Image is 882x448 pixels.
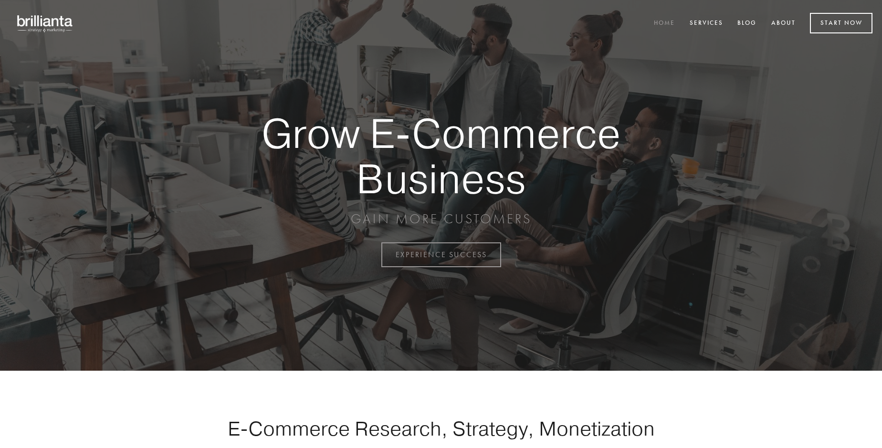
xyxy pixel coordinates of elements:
strong: Grow E-Commerce Business [228,111,654,201]
img: brillianta - research, strategy, marketing [10,10,81,37]
a: Services [683,16,729,31]
a: Start Now [810,13,872,33]
h1: E-Commerce Research, Strategy, Monetization [198,417,684,440]
a: About [765,16,802,31]
a: Blog [731,16,763,31]
a: EXPERIENCE SUCCESS [381,242,501,267]
a: Home [648,16,681,31]
p: GAIN MORE CUSTOMERS [228,210,654,228]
